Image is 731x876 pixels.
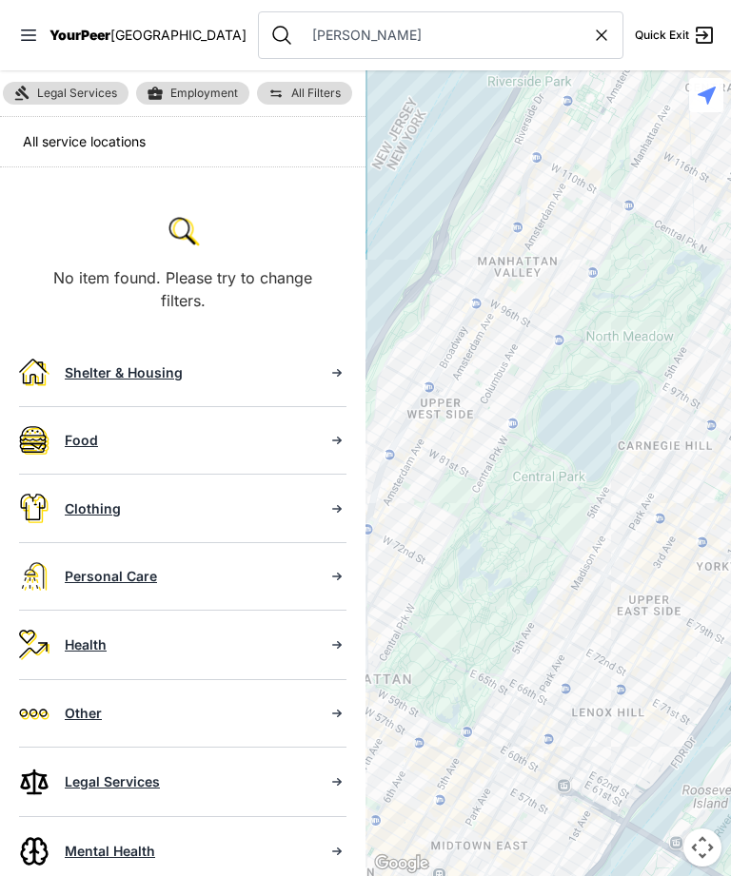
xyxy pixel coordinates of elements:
[19,680,346,747] a: Other
[46,266,320,312] p: No item found. Please try to change filters.
[257,82,352,105] a: All Filters
[110,27,247,43] span: [GEOGRAPHIC_DATA]
[23,133,146,149] span: All service locations
[65,704,312,723] div: Other
[635,24,716,47] a: Quick Exit
[3,82,128,105] a: Legal Services
[49,27,110,43] span: YourPeer
[19,339,346,406] a: Shelter & Housing
[136,82,249,105] a: Employment
[19,475,346,542] a: Clothing
[65,635,312,654] div: Health
[301,26,592,45] input: Search
[19,407,346,474] a: Food
[65,499,312,518] div: Clothing
[19,543,346,610] a: Personal Care
[65,363,312,382] div: Shelter & Housing
[635,28,689,43] span: Quick Exit
[370,851,433,876] a: Open this area in Google Maps (opens a new window)
[19,611,346,679] a: Health
[19,748,346,816] a: Legal Services
[170,86,238,101] span: Employment
[370,851,433,876] img: Google
[37,86,117,101] span: Legal Services
[49,29,247,41] a: YourPeer[GEOGRAPHIC_DATA]
[65,567,312,586] div: Personal Care
[65,772,312,791] div: Legal Services
[291,88,341,99] span: All Filters
[683,828,721,866] button: Map camera controls
[65,431,312,450] div: Food
[65,842,312,861] div: Mental Health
